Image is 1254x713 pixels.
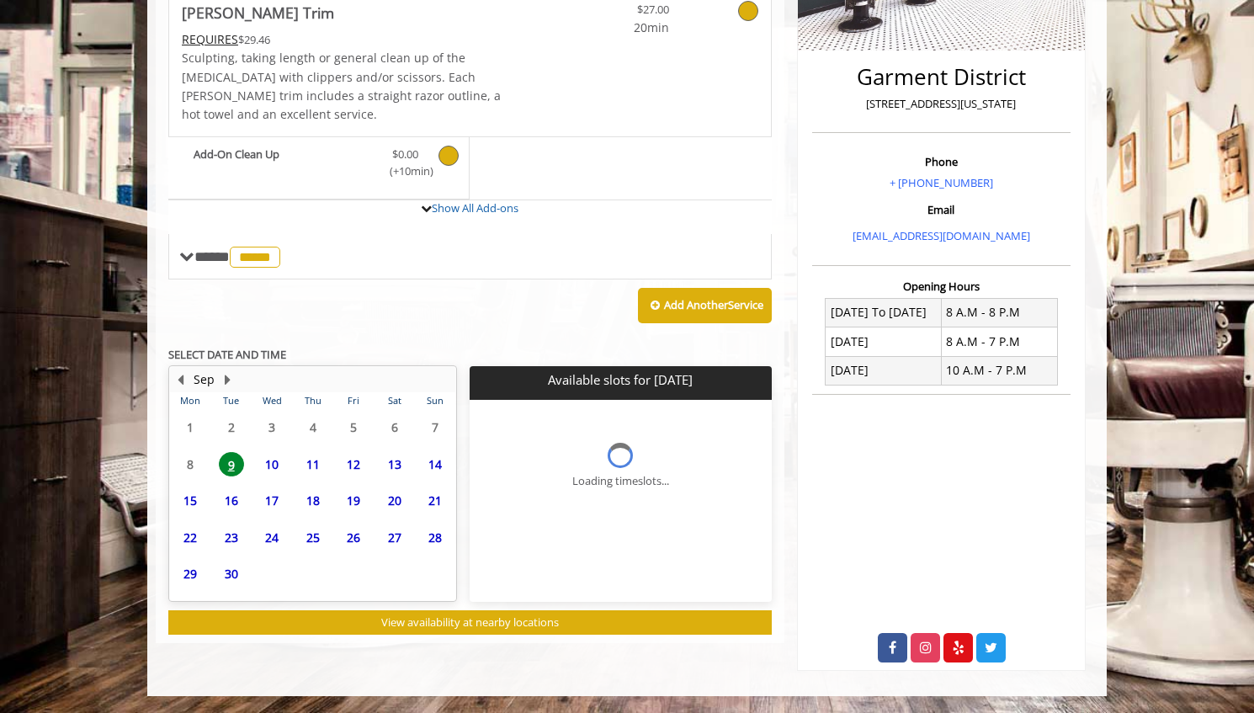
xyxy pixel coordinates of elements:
[178,525,203,550] span: 22
[210,556,251,593] td: Select day30
[300,488,326,513] span: 18
[638,288,772,323] button: Add AnotherService
[168,347,286,362] b: SELECT DATE AND TIME
[300,452,326,476] span: 11
[221,370,234,389] button: Next Month
[173,370,187,389] button: Previous Month
[422,525,448,550] span: 28
[219,452,244,476] span: 9
[422,452,448,476] span: 14
[333,445,374,482] td: Select day12
[292,519,332,556] td: Select day25
[170,556,210,593] td: Select day29
[178,488,203,513] span: 15
[210,392,251,409] th: Tue
[194,370,215,389] button: Sep
[941,298,1057,327] td: 8 A.M - 8 P.M
[210,482,251,519] td: Select day16
[182,31,238,47] span: This service needs some Advance to be paid before we block your appointment
[415,392,456,409] th: Sun
[415,519,456,556] td: Select day28
[941,356,1057,385] td: 10 A.M - 7 P.M
[182,49,520,125] p: Sculpting, taking length or general clean up of the [MEDICAL_DATA] with clippers and/or scissors....
[219,561,244,586] span: 30
[177,146,460,185] label: Add-On Clean Up
[816,65,1066,89] h2: Garment District
[664,297,763,312] b: Add Another Service
[341,452,366,476] span: 12
[292,392,332,409] th: Thu
[382,525,407,550] span: 27
[259,488,284,513] span: 17
[194,146,372,181] b: Add-On Clean Up
[374,482,414,519] td: Select day20
[941,327,1057,356] td: 8 A.M - 7 P.M
[168,136,772,201] div: Beard Trim Add-onS
[392,146,418,163] span: $0.00
[380,162,430,180] span: (+10min )
[170,519,210,556] td: Select day22
[415,482,456,519] td: Select day21
[219,488,244,513] span: 16
[422,488,448,513] span: 21
[259,525,284,550] span: 24
[572,472,669,490] div: Loading timeslots...
[259,452,284,476] span: 10
[333,482,374,519] td: Select day19
[382,488,407,513] span: 20
[374,392,414,409] th: Sat
[890,175,993,190] a: + [PHONE_NUMBER]
[374,519,414,556] td: Select day27
[812,280,1071,292] h3: Opening Hours
[178,561,203,586] span: 29
[252,445,292,482] td: Select day10
[476,373,764,387] p: Available slots for [DATE]
[341,525,366,550] span: 26
[210,445,251,482] td: Select day9
[252,519,292,556] td: Select day24
[292,445,332,482] td: Select day11
[170,392,210,409] th: Mon
[170,482,210,519] td: Select day15
[826,327,942,356] td: [DATE]
[210,519,251,556] td: Select day23
[816,95,1066,113] p: [STREET_ADDRESS][US_STATE]
[816,156,1066,168] h3: Phone
[570,19,669,37] span: 20min
[333,519,374,556] td: Select day26
[432,200,518,215] a: Show All Add-ons
[826,356,942,385] td: [DATE]
[382,452,407,476] span: 13
[333,392,374,409] th: Fri
[182,1,334,24] b: [PERSON_NAME] Trim
[415,445,456,482] td: Select day14
[826,298,942,327] td: [DATE] To [DATE]
[252,482,292,519] td: Select day17
[292,482,332,519] td: Select day18
[219,525,244,550] span: 23
[252,392,292,409] th: Wed
[374,445,414,482] td: Select day13
[853,228,1030,243] a: [EMAIL_ADDRESS][DOMAIN_NAME]
[816,204,1066,215] h3: Email
[300,525,326,550] span: 25
[341,488,366,513] span: 19
[168,610,772,635] button: View availability at nearby locations
[182,30,520,49] div: $29.46
[381,615,559,630] span: View availability at nearby locations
